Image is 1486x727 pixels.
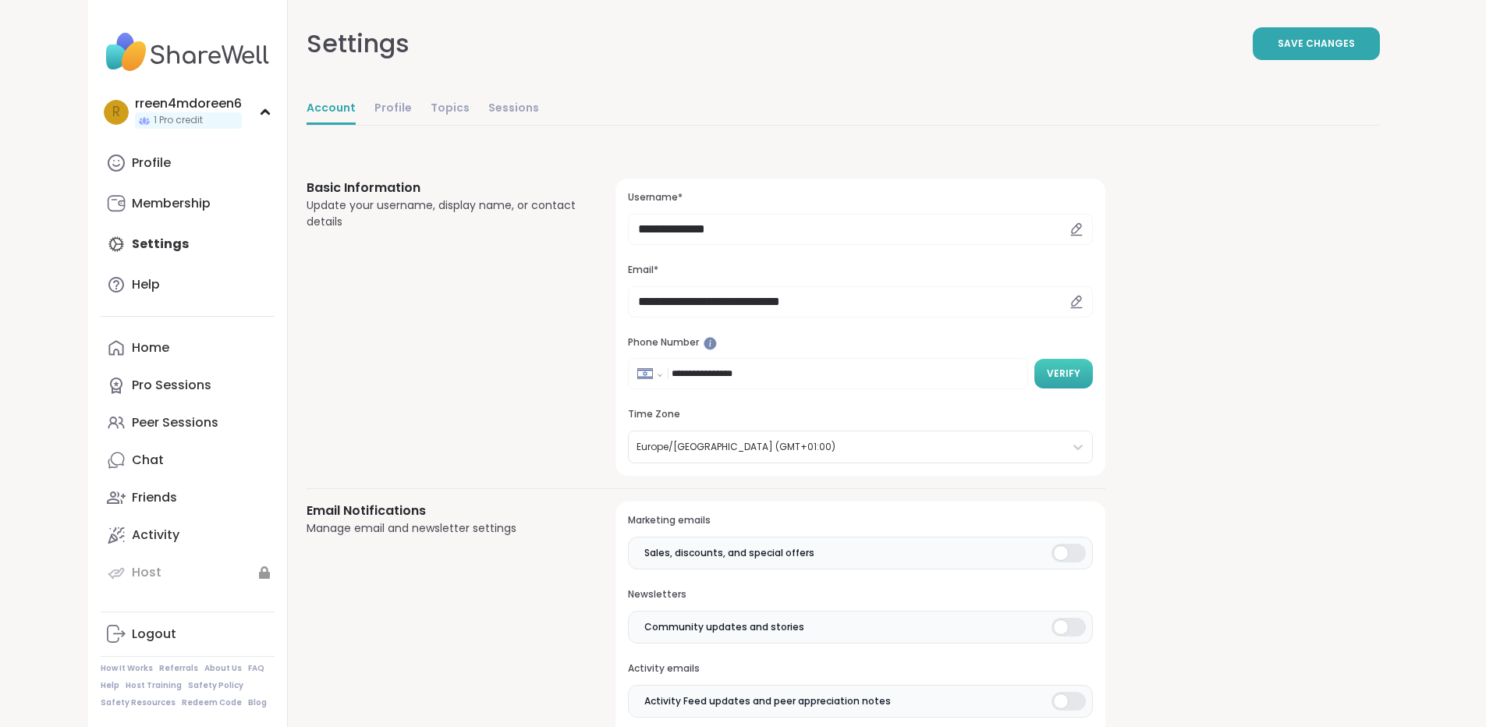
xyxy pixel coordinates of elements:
div: Activity [132,527,179,544]
a: Peer Sessions [101,404,275,442]
span: 1 Pro credit [154,114,203,127]
h3: Phone Number [628,336,1092,349]
div: Friends [132,489,177,506]
a: Host [101,554,275,591]
a: Membership [101,185,275,222]
a: Friends [101,479,275,516]
div: Manage email and newsletter settings [307,520,579,537]
a: How It Works [101,663,153,674]
iframe: Spotlight [704,337,717,350]
a: Profile [101,144,275,182]
a: Account [307,94,356,125]
h3: Activity emails [628,662,1092,676]
a: Activity [101,516,275,554]
div: Settings [307,25,410,62]
span: Verify [1047,367,1080,381]
a: Help [101,266,275,303]
h3: Email* [628,264,1092,277]
div: Logout [132,626,176,643]
img: ShareWell Nav Logo [101,25,275,80]
a: Redeem Code [182,697,242,708]
div: Chat [132,452,164,469]
a: Pro Sessions [101,367,275,404]
a: Host Training [126,680,182,691]
div: Peer Sessions [132,414,218,431]
button: Save Changes [1253,27,1380,60]
div: Profile [132,154,171,172]
h3: Time Zone [628,408,1092,421]
a: Safety Policy [188,680,243,691]
span: r [112,102,120,122]
div: Home [132,339,169,356]
a: FAQ [248,663,264,674]
a: Blog [248,697,267,708]
a: Logout [101,615,275,653]
h3: Username* [628,191,1092,204]
span: Sales, discounts, and special offers [644,546,814,560]
div: Membership [132,195,211,212]
div: rreen4mdoreen6 [135,95,242,112]
span: Community updates and stories [644,620,804,634]
button: Verify [1034,359,1093,388]
a: Profile [374,94,412,125]
a: Help [101,680,119,691]
a: Sessions [488,94,539,125]
a: About Us [204,663,242,674]
h3: Newsletters [628,588,1092,601]
span: Activity Feed updates and peer appreciation notes [644,694,891,708]
a: Chat [101,442,275,479]
div: Help [132,276,160,293]
h3: Basic Information [307,179,579,197]
div: Update your username, display name, or contact details [307,197,579,230]
h3: Email Notifications [307,502,579,520]
a: Topics [431,94,470,125]
h3: Marketing emails [628,514,1092,527]
a: Home [101,329,275,367]
a: Referrals [159,663,198,674]
a: Safety Resources [101,697,176,708]
div: Pro Sessions [132,377,211,394]
div: Host [132,564,161,581]
span: Save Changes [1278,37,1355,51]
